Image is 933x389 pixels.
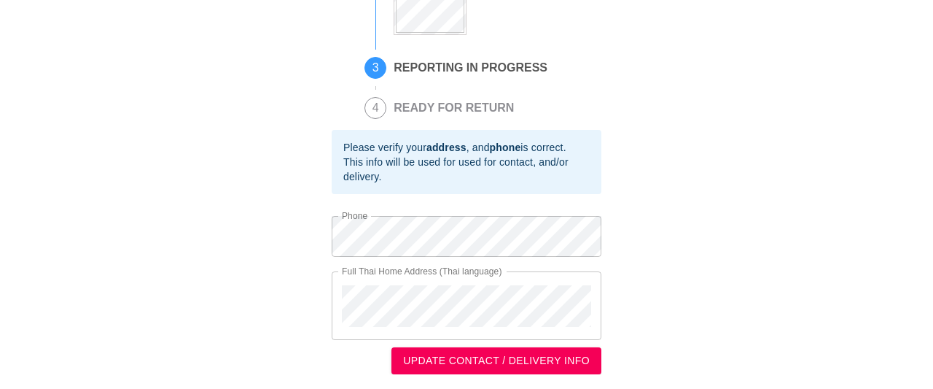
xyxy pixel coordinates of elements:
[343,155,590,184] div: This info will be used for used for contact, and/or delivery.
[394,61,547,74] h2: REPORTING IN PROGRESS
[403,352,590,370] span: UPDATE CONTACT / DELIVERY INFO
[365,58,386,78] span: 3
[426,142,466,153] b: address
[365,98,386,118] span: 4
[343,140,590,155] div: Please verify your , and is correct.
[394,101,514,115] h2: READY FOR RETURN
[490,142,521,153] b: phone
[391,347,601,374] button: UPDATE CONTACT / DELIVERY INFO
